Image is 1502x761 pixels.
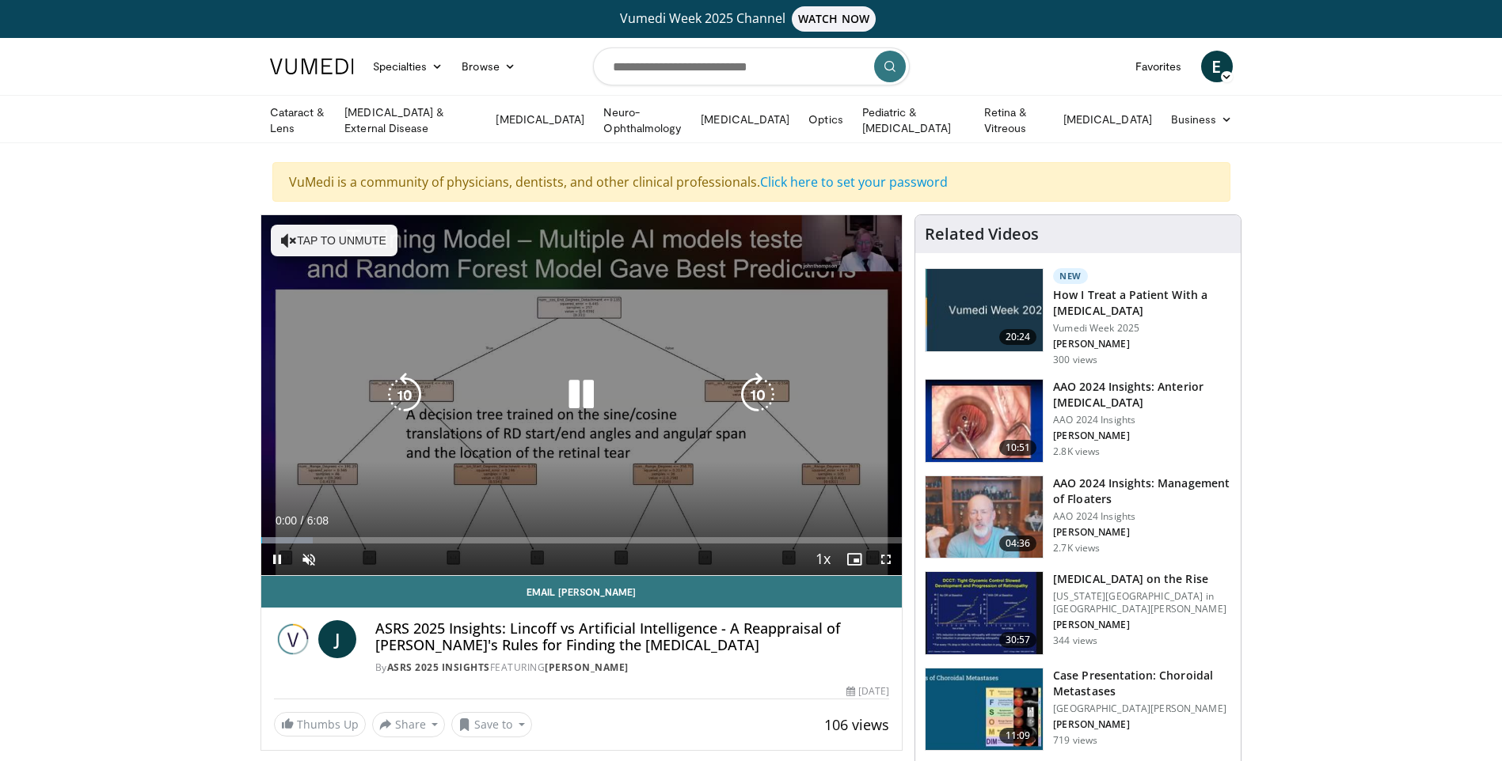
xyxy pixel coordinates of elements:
span: 30:57 [999,632,1037,648]
div: VuMedi is a community of physicians, dentists, and other clinical professionals. [272,162,1230,202]
button: Enable picture-in-picture mode [838,543,870,575]
a: Specialties [363,51,453,82]
button: Fullscreen [870,543,902,575]
p: New [1053,268,1088,284]
span: 04:36 [999,536,1037,551]
h3: How I Treat a Patient With a [MEDICAL_DATA] [1053,287,1231,319]
span: 106 views [824,715,889,734]
a: Business [1162,104,1242,135]
p: 2.7K views [1053,542,1100,555]
a: Cataract & Lens [260,104,336,136]
p: 300 views [1053,354,1097,366]
div: By FEATURING [375,661,890,675]
a: Email [PERSON_NAME] [261,576,903,608]
p: 344 views [1053,634,1097,647]
a: [MEDICAL_DATA] [1054,104,1162,135]
h4: ASRS 2025 Insights: Lincoff vs Artificial Intelligence - A Reappraisal of [PERSON_NAME]'s Rules f... [375,620,890,654]
button: Save to [451,712,532,737]
a: Click here to set your password [760,173,948,191]
a: Favorites [1126,51,1192,82]
img: fd942f01-32bb-45af-b226-b96b538a46e6.150x105_q85_crop-smart_upscale.jpg [926,380,1043,462]
p: [PERSON_NAME] [1053,338,1231,350]
p: [PERSON_NAME] [1053,526,1231,539]
img: 8e655e61-78ac-4b3e-a4e7-f43113671c25.150x105_q85_crop-smart_upscale.jpg [926,476,1043,558]
img: 02d29458-18ce-4e7f-be78-7423ab9bdffd.jpg.150x105_q85_crop-smart_upscale.jpg [926,269,1043,351]
h4: Related Videos [925,225,1039,244]
h3: Case Presentation: Choroidal Metastases [1053,668,1231,699]
p: [PERSON_NAME] [1053,430,1231,442]
img: 4ce8c11a-29c2-4c44-a801-4e6d49003971.150x105_q85_crop-smart_upscale.jpg [926,572,1043,654]
h3: [MEDICAL_DATA] on the Rise [1053,571,1231,587]
p: AAO 2024 Insights [1053,414,1231,426]
img: 9cedd946-ce28-4f52-ae10-6f6d7f6f31c7.150x105_q85_crop-smart_upscale.jpg [926,668,1043,751]
a: Retina & Vitreous [975,104,1054,136]
a: 11:09 Case Presentation: Choroidal Metastases [GEOGRAPHIC_DATA][PERSON_NAME] [PERSON_NAME] 719 views [925,668,1231,752]
a: Browse [452,51,525,82]
a: [MEDICAL_DATA] [691,104,799,135]
span: / [301,514,304,527]
p: [GEOGRAPHIC_DATA][PERSON_NAME] [1053,702,1231,715]
button: Pause [261,543,293,575]
p: 2.8K views [1053,445,1100,458]
a: [PERSON_NAME] [545,661,629,674]
p: [PERSON_NAME] [1053,718,1231,731]
a: Vumedi Week 2025 ChannelWATCH NOW [272,6,1230,32]
a: Pediatric & [MEDICAL_DATA] [853,104,975,136]
h3: AAO 2024 Insights: Anterior [MEDICAL_DATA] [1053,379,1231,411]
a: E [1201,51,1233,82]
h3: AAO 2024 Insights: Management of Floaters [1053,475,1231,507]
button: Playback Rate [807,543,838,575]
button: Unmute [293,543,325,575]
p: [PERSON_NAME] [1053,619,1231,631]
img: ASRS 2025 Insights [274,620,312,658]
span: 11:09 [999,728,1037,744]
a: Thumbs Up [274,712,366,736]
a: 10:51 AAO 2024 Insights: Anterior [MEDICAL_DATA] AAO 2024 Insights [PERSON_NAME] 2.8K views [925,379,1231,463]
a: [MEDICAL_DATA] [486,104,594,135]
p: Vumedi Week 2025 [1053,322,1231,335]
span: 0:00 [276,514,297,527]
span: 6:08 [307,514,329,527]
button: Tap to unmute [271,225,397,256]
a: [MEDICAL_DATA] & External Disease [335,104,486,136]
p: [US_STATE][GEOGRAPHIC_DATA] in [GEOGRAPHIC_DATA][PERSON_NAME] [1053,590,1231,615]
a: ASRS 2025 Insights [387,661,490,674]
a: J [318,620,356,658]
div: Progress Bar [261,537,903,543]
button: Share [372,712,446,737]
a: Optics [799,104,852,135]
span: WATCH NOW [792,6,876,32]
span: 20:24 [999,329,1037,345]
a: Neuro-Ophthalmology [594,104,691,136]
a: 04:36 AAO 2024 Insights: Management of Floaters AAO 2024 Insights [PERSON_NAME] 2.7K views [925,475,1231,559]
input: Search topics, interventions [593,47,910,85]
div: [DATE] [846,684,889,699]
span: 10:51 [999,440,1037,456]
p: 719 views [1053,734,1097,747]
a: 30:57 [MEDICAL_DATA] on the Rise [US_STATE][GEOGRAPHIC_DATA] in [GEOGRAPHIC_DATA][PERSON_NAME] [P... [925,571,1231,655]
video-js: Video Player [261,215,903,576]
img: VuMedi Logo [270,59,354,74]
p: AAO 2024 Insights [1053,510,1231,523]
a: 20:24 New How I Treat a Patient With a [MEDICAL_DATA] Vumedi Week 2025 [PERSON_NAME] 300 views [925,268,1231,366]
